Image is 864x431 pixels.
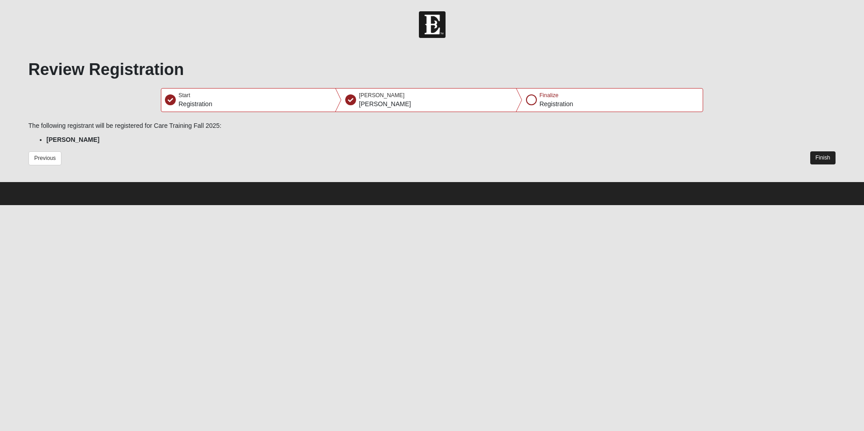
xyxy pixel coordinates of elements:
span: Start [178,92,190,98]
span: Finalize [540,92,559,98]
p: Registration [540,99,573,109]
button: Previous [28,151,62,165]
p: Registration [178,99,212,109]
img: Church of Eleven22 Logo [419,11,446,38]
button: Finish [810,151,836,164]
strong: [PERSON_NAME] [47,136,99,143]
p: The following registrant will be registered for Care Training Fall 2025: [28,121,836,131]
p: [PERSON_NAME] [359,99,411,109]
h1: Review Registration [28,60,836,79]
span: [PERSON_NAME] [359,92,404,98]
